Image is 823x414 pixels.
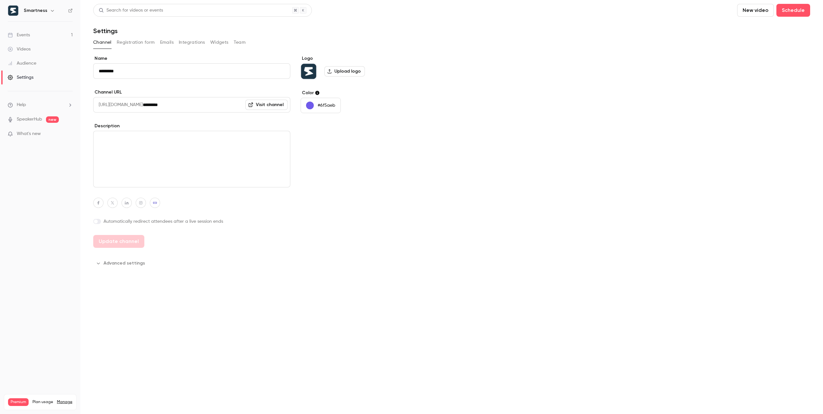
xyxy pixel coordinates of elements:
label: Automatically redirect attendees after a live session ends [93,218,290,225]
button: Schedule [776,4,810,17]
a: Manage [57,400,72,405]
label: Color [301,90,399,96]
section: Logo [301,55,399,79]
span: Plan usage [32,400,53,405]
img: Smartness [301,64,316,79]
div: Audience [8,60,36,67]
button: Channel [93,37,112,48]
button: Team [234,37,246,48]
div: Settings [8,74,33,81]
div: Videos [8,46,31,52]
a: Visit channel [245,100,288,110]
p: #6f5aeb [318,102,335,109]
button: Emails [160,37,174,48]
span: Help [17,102,26,108]
button: New video [737,4,774,17]
div: Events [8,32,30,38]
span: What's new [17,130,41,137]
button: Integrations [179,37,205,48]
a: SpeakerHub [17,116,42,123]
label: Upload logo [324,66,365,76]
button: Advanced settings [93,258,149,268]
span: Premium [8,398,29,406]
button: #6f5aeb [301,98,341,113]
span: [URL][DOMAIN_NAME] [93,97,143,113]
div: Search for videos or events [99,7,163,14]
h6: Smartness [24,7,47,14]
span: new [46,116,59,123]
label: Channel URL [93,89,290,95]
label: Description [93,123,290,129]
label: Name [93,55,290,62]
label: Logo [301,55,399,62]
button: Registration form [117,37,155,48]
img: Smartness [8,5,18,16]
button: Widgets [210,37,229,48]
h1: Settings [93,27,118,35]
li: help-dropdown-opener [8,102,73,108]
